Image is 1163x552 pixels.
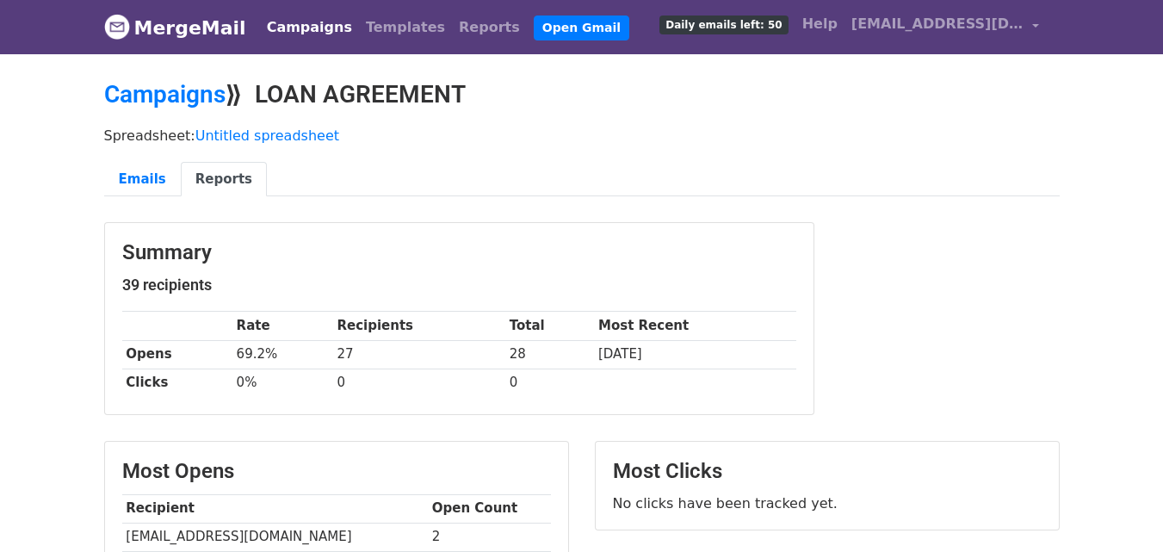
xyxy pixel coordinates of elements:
th: Open Count [428,494,551,523]
h3: Most Opens [122,459,551,484]
td: 0 [333,369,505,397]
th: Clicks [122,369,232,397]
th: Rate [232,312,333,340]
a: Emails [104,162,181,197]
a: Reports [452,10,527,45]
a: Reports [181,162,267,197]
a: [EMAIL_ADDRESS][DOMAIN_NAME] [844,7,1046,47]
td: 0 [505,369,594,397]
th: Opens [122,340,232,369]
td: 27 [333,340,505,369]
p: No clicks have been tracked yet. [613,494,1042,512]
th: Recipients [333,312,505,340]
td: 28 [505,340,594,369]
span: [EMAIL_ADDRESS][DOMAIN_NAME] [851,14,1024,34]
p: Spreadsheet: [104,127,1060,145]
h3: Most Clicks [613,459,1042,484]
td: 69.2% [232,340,333,369]
a: MergeMail [104,9,246,46]
td: 2 [428,523,551,551]
h5: 39 recipients [122,276,796,295]
span: Daily emails left: 50 [659,16,788,34]
img: MergeMail logo [104,14,130,40]
th: Total [505,312,594,340]
h2: ⟫ LOAN AGREEMENT [104,80,1060,109]
a: Campaigns [260,10,359,45]
td: [DATE] [594,340,795,369]
th: Recipient [122,494,428,523]
a: Daily emails left: 50 [653,7,795,41]
td: 0% [232,369,333,397]
a: Help [795,7,844,41]
td: [EMAIL_ADDRESS][DOMAIN_NAME] [122,523,428,551]
a: Campaigns [104,80,226,109]
a: Open Gmail [534,16,629,40]
th: Most Recent [594,312,795,340]
h3: Summary [122,240,796,265]
a: Templates [359,10,452,45]
a: Untitled spreadsheet [195,127,339,144]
